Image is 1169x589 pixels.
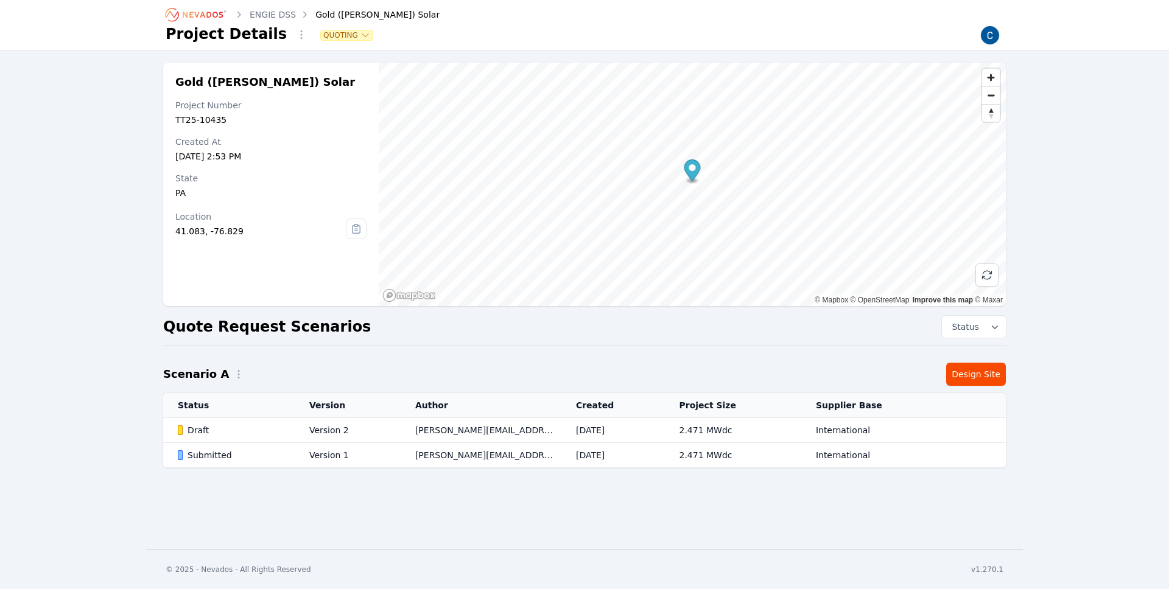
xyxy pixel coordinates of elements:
[946,363,1006,386] a: Design Site
[942,316,1006,338] button: Status
[166,24,287,44] h1: Project Details
[175,172,367,184] div: State
[982,69,1000,86] button: Zoom in
[971,565,1003,574] div: v1.270.1
[178,449,289,461] div: Submitted
[561,418,665,443] td: [DATE]
[665,418,801,443] td: 2.471 MWdc
[163,418,1006,443] tr: DraftVersion 2[PERSON_NAME][EMAIL_ADDRESS][PERSON_NAME][DOMAIN_NAME][DATE]2.471 MWdcInternational
[175,114,367,126] div: TT25-10435
[321,30,373,40] button: Quoting
[178,424,289,436] div: Draft
[815,296,848,304] a: Mapbox
[166,5,440,24] nav: Breadcrumb
[175,211,346,223] div: Location
[175,75,367,89] h2: Gold ([PERSON_NAME]) Solar
[163,393,295,418] th: Status
[175,150,367,162] div: [DATE] 2:53 PM
[298,9,440,21] div: Gold ([PERSON_NAME]) Solar
[250,9,296,21] a: ENGIE DSS
[982,105,1000,122] span: Reset bearing to north
[975,296,1003,304] a: Maxar
[401,443,561,468] td: [PERSON_NAME][EMAIL_ADDRESS][PERSON_NAME][DOMAIN_NAME]
[684,159,700,184] div: Map marker
[801,393,955,418] th: Supplier Base
[166,565,311,574] div: © 2025 - Nevados - All Rights Reserved
[561,443,665,468] td: [DATE]
[401,393,561,418] th: Author
[561,393,665,418] th: Created
[163,317,371,336] h2: Quote Request Scenarios
[851,296,910,304] a: OpenStreetMap
[982,104,1000,122] button: Reset bearing to north
[665,443,801,468] td: 2.471 MWdc
[175,99,367,111] div: Project Number
[175,187,367,199] div: PA
[801,418,955,443] td: International
[913,296,973,304] a: Improve this map
[175,136,367,148] div: Created At
[295,418,401,443] td: Version 2
[982,86,1000,104] button: Zoom out
[295,443,401,468] td: Version 1
[947,321,979,333] span: Status
[295,393,401,418] th: Version
[175,225,346,237] div: 41.083, -76.829
[163,366,229,383] h2: Scenario A
[401,418,561,443] td: [PERSON_NAME][EMAIL_ADDRESS][PERSON_NAME][DOMAIN_NAME]
[801,443,955,468] td: International
[982,87,1000,104] span: Zoom out
[980,26,1000,45] img: Carmen Brooks
[163,443,1006,468] tr: SubmittedVersion 1[PERSON_NAME][EMAIL_ADDRESS][PERSON_NAME][DOMAIN_NAME][DATE]2.471 MWdcInternati...
[382,288,436,302] a: Mapbox homepage
[665,393,801,418] th: Project Size
[379,63,1006,306] canvas: Map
